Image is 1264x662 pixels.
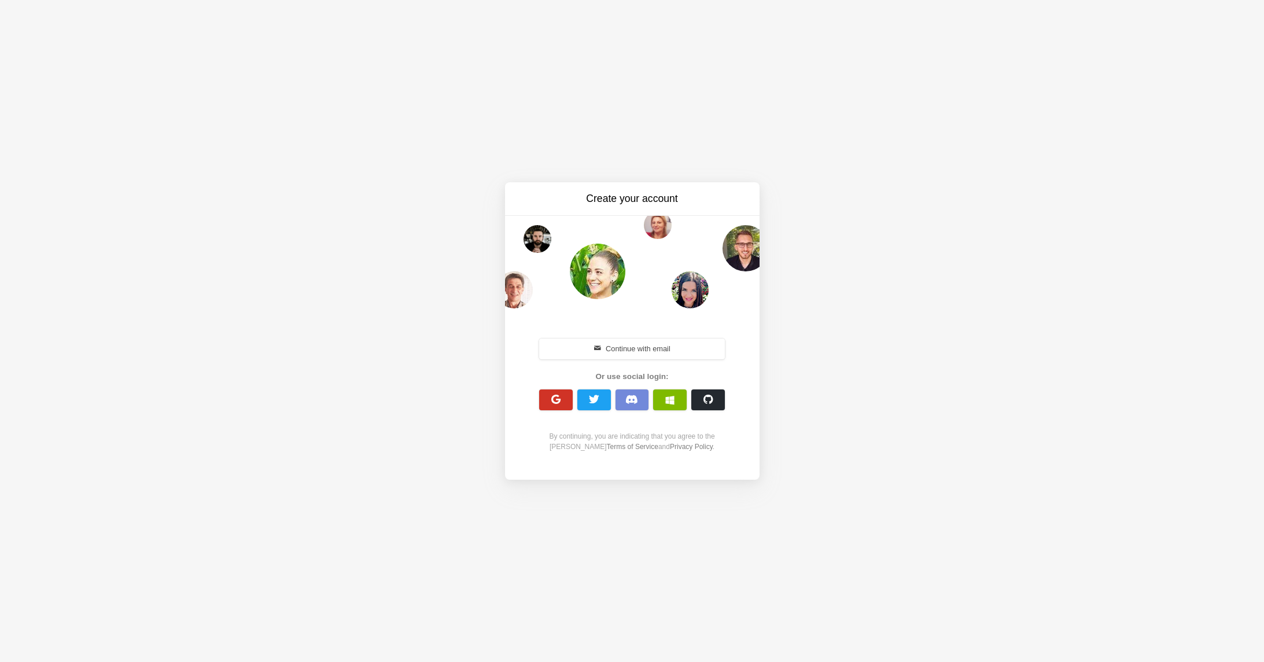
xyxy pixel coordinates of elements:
div: By continuing, you are indicating that you agree to the [PERSON_NAME] and . [533,431,732,452]
div: Or use social login: [533,371,732,383]
a: Terms of Service [607,443,658,451]
button: Continue with email [539,339,725,359]
a: Privacy Policy [670,443,713,451]
h3: Create your account [535,192,729,206]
